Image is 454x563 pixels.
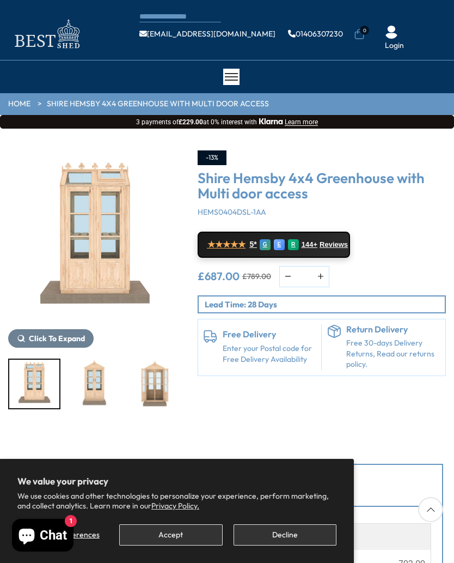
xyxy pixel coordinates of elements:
[207,239,246,250] span: ★★★★★
[8,329,94,348] button: Click To Expand
[198,207,266,217] span: HEMS0404DSL-1AA
[17,476,336,486] h2: We value your privacy
[8,99,30,110] a: HOME
[385,26,398,39] img: User Icon
[223,343,316,365] a: Enter your Postal code for Free Delivery Availability
[288,30,343,38] a: 01406307230
[274,239,285,250] div: E
[151,501,199,511] a: Privacy Policy.
[198,171,446,202] h3: Shire Hemsby 4x4 Greenhouse with Multi door access
[70,360,120,408] img: Hemsby4x3RenderWhite3_8a5fff7c-58bd-483b-8321-2eaee61a84b6_200x200.jpg
[9,519,77,554] inbox-online-store-chat: Shopify online store chat
[198,271,240,282] ins: £687.00
[198,150,226,165] div: -13%
[354,29,365,40] a: 0
[47,99,269,110] a: Shire Hemsby 4x4 Greenhouse with Multi door access
[223,330,316,340] h6: Free Delivery
[260,239,271,250] div: G
[8,359,60,409] div: 2 / 7
[29,334,85,343] span: Click To Expand
[360,26,369,35] span: 0
[69,359,121,409] div: 3 / 7
[129,359,181,409] div: 4 / 7
[346,325,440,335] h6: Return Delivery
[8,150,181,324] img: Shire Hemsby 4x4 Greenhouse with Multi door access - Best Shed
[288,239,299,250] div: R
[139,30,275,38] a: [EMAIL_ADDRESS][DOMAIN_NAME]
[302,240,317,249] span: 144+
[385,40,404,51] a: Login
[130,360,180,408] img: Hemsby4x3RenderWhite4_ec2cac61-a7f4-4dfc-b5eb-3b451290ee4c_200x200.jpg
[8,16,84,52] img: logo
[205,299,445,310] p: Lead Time: 28 Days
[242,273,271,280] del: £789.00
[234,524,336,546] button: Decline
[346,338,440,370] p: Free 30-days Delivery Returns, Read our returns policy.
[9,360,59,408] img: Hemsby4x3RenderWhite2_d66b2d4f-2b58-4ca1-82e6-4993c3c5da66_200x200.jpg
[17,491,336,511] p: We use cookies and other technologies to personalize your experience, perform marketing, and coll...
[8,150,181,348] div: 2 / 7
[119,524,222,546] button: Accept
[198,232,350,258] a: ★★★★★ 5* G E R 144+ Reviews
[320,240,348,249] span: Reviews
